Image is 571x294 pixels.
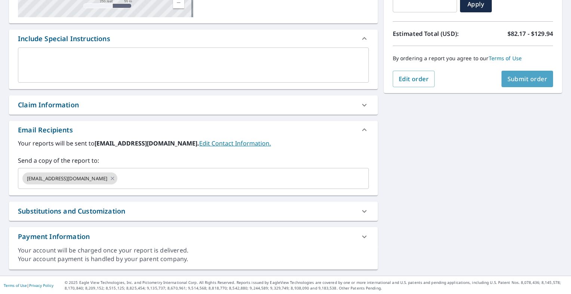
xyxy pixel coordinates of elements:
a: Terms of Use [4,283,27,288]
p: | [4,283,53,288]
span: Edit order [399,75,429,83]
div: Claim Information [9,95,378,114]
div: Payment Information [18,232,90,242]
button: Edit order [393,71,435,87]
div: Include Special Instructions [18,34,110,44]
div: Substitutions and Customization [9,202,378,221]
p: Estimated Total (USD): [393,29,473,38]
div: Payment Information [9,227,378,246]
div: Substitutions and Customization [18,206,125,216]
p: By ordering a report you agree to our [393,55,553,62]
label: Send a copy of the report to: [18,156,369,165]
div: Email Recipients [9,121,378,139]
div: Your account payment is handled by your parent company. [18,255,369,263]
div: Email Recipients [18,125,73,135]
span: [EMAIL_ADDRESS][DOMAIN_NAME] [22,175,112,182]
div: [EMAIL_ADDRESS][DOMAIN_NAME] [22,172,117,184]
a: EditContactInfo [199,139,271,147]
div: Your account will be charged once your report is delivered. [18,246,369,255]
p: $82.17 - $129.94 [507,29,553,38]
div: Include Special Instructions [9,30,378,48]
span: Submit order [507,75,547,83]
div: Claim Information [18,100,79,110]
p: © 2025 Eagle View Technologies, Inc. and Pictometry International Corp. All Rights Reserved. Repo... [65,280,567,291]
b: [EMAIL_ADDRESS][DOMAIN_NAME]. [95,139,199,147]
button: Submit order [501,71,553,87]
label: Your reports will be sent to [18,139,369,148]
a: Terms of Use [489,55,522,62]
a: Privacy Policy [29,283,53,288]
